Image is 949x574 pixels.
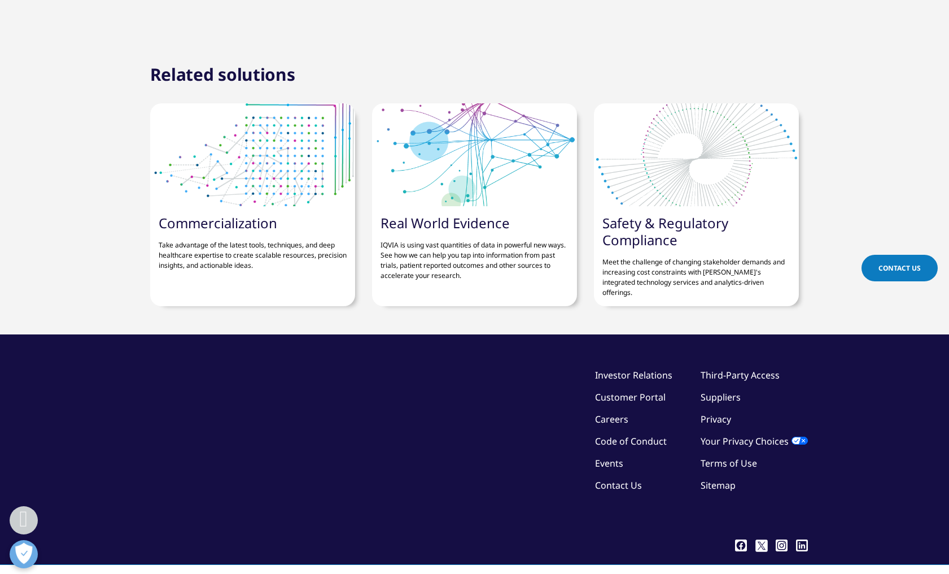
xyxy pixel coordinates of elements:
a: Commercialization [159,214,277,232]
button: Open Preferences [10,540,38,568]
a: Third-Party Access [701,369,780,381]
a: Customer Portal [595,391,666,403]
a: Terms of Use [701,457,757,469]
a: Code of Conduct [595,435,667,447]
h2: Related solutions [150,63,295,86]
a: Careers [595,413,628,425]
a: Contact Us [595,479,642,492]
p: Meet the challenge of changing stakeholder demands and increasing cost constraints with [PERSON_N... [602,249,790,298]
p: Take advantage of the latest tools, techniques, and deep healthcare expertise to create scalable ... [159,232,347,271]
a: Privacy [701,413,731,425]
span: Contact Us [878,263,921,273]
a: Sitemap [701,479,736,492]
a: Investor Relations [595,369,672,381]
a: Safety & Regulatory Compliance [602,214,728,249]
p: IQVIA is using vast quantities of data in powerful new ways. See how we can help you tap into inf... [381,232,568,281]
a: Contact Us [861,255,938,281]
a: Events [595,457,623,469]
a: Your Privacy Choices [701,435,808,447]
a: Real World Evidence [381,214,510,232]
a: Suppliers [701,391,741,403]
